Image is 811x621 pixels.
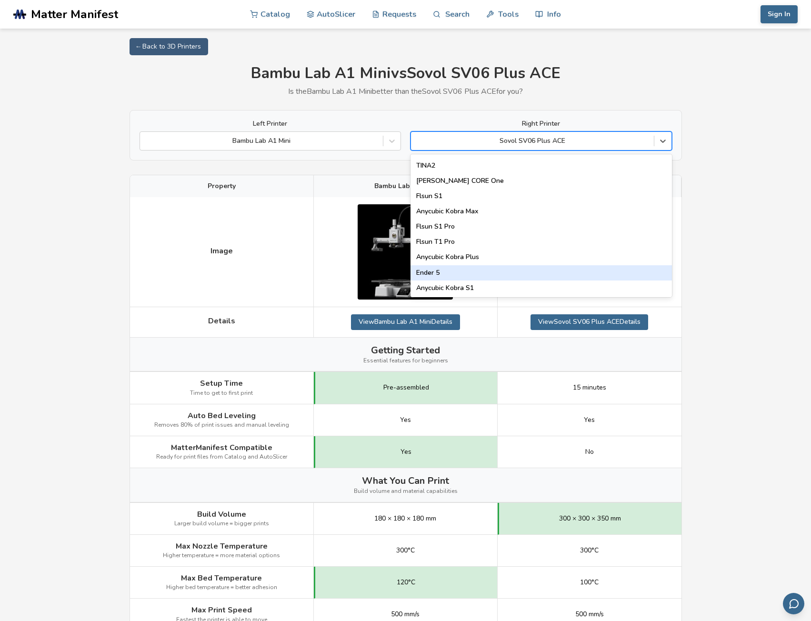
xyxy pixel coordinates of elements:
span: Higher temperature = more material options [163,552,280,559]
label: Right Printer [411,120,672,128]
span: What You Can Print [362,475,449,486]
span: MatterManifest Compatible [171,443,272,452]
span: Higher bed temperature = better adhesion [166,584,277,591]
span: Build volume and material capabilities [354,488,458,495]
span: Getting Started [371,345,440,356]
button: Send feedback via email [783,593,804,614]
span: 500 mm/s [391,611,420,618]
div: Anycubic Kobra Plus [411,250,672,265]
span: Max Bed Temperature [181,574,262,582]
span: 500 mm/s [575,611,604,618]
div: Anycubic Kobra S1 [411,280,672,296]
span: 180 × 180 × 180 mm [374,515,436,522]
label: Left Printer [140,120,401,128]
div: Flsun S1 [411,189,672,204]
h1: Bambu Lab A1 Mini vs Sovol SV06 Plus ACE [130,65,682,82]
input: Sovol SV06 Plus ACEFlashforge Adventurer 4 Pro[PERSON_NAME] MiniQIDI X-CF ProQIDI X-Max 3QIDI X-P... [416,137,418,145]
span: Yes [400,416,411,424]
div: Flsun T1 Pro [411,234,672,250]
span: Image [210,247,233,255]
span: Removes 80% of print issues and manual leveling [154,422,289,429]
a: ViewSovol SV06 Plus ACEDetails [531,314,648,330]
span: 100°C [580,579,599,586]
span: Max Nozzle Temperature [176,542,268,551]
span: Ready for print files from Catalog and AutoSlicer [156,454,287,461]
img: Bambu Lab A1 Mini [358,204,453,300]
p: Is the Bambu Lab A1 Mini better than the Sovol SV06 Plus ACE for you? [130,87,682,96]
span: Essential features for beginners [363,358,448,364]
span: Bambu Lab A1 Mini [374,182,436,190]
span: Larger build volume = bigger prints [174,521,269,527]
span: 300 × 300 × 350 mm [559,515,621,522]
span: Yes [400,448,411,456]
span: Max Print Speed [191,606,252,614]
span: Setup Time [200,379,243,388]
div: Anycubic Kobra Max [411,204,672,219]
a: ← Back to 3D Printers [130,38,208,55]
span: Pre-assembled [383,384,429,391]
div: Flsun S1 Pro [411,219,672,234]
span: Details [208,317,235,325]
span: 120°C [397,579,415,586]
span: 300°C [396,547,415,554]
span: Matter Manifest [31,8,118,21]
span: Time to get to first print [190,390,253,397]
span: Yes [584,416,595,424]
span: Auto Bed Leveling [188,411,256,420]
span: 300°C [580,547,599,554]
div: TINA2 [411,158,672,173]
span: 15 minutes [573,384,606,391]
button: Sign In [761,5,798,23]
a: ViewBambu Lab A1 MiniDetails [351,314,460,330]
div: Ender 5 [411,265,672,280]
div: [PERSON_NAME] CORE One [411,173,672,189]
span: Build Volume [197,510,246,519]
span: No [585,448,594,456]
span: Property [208,182,236,190]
